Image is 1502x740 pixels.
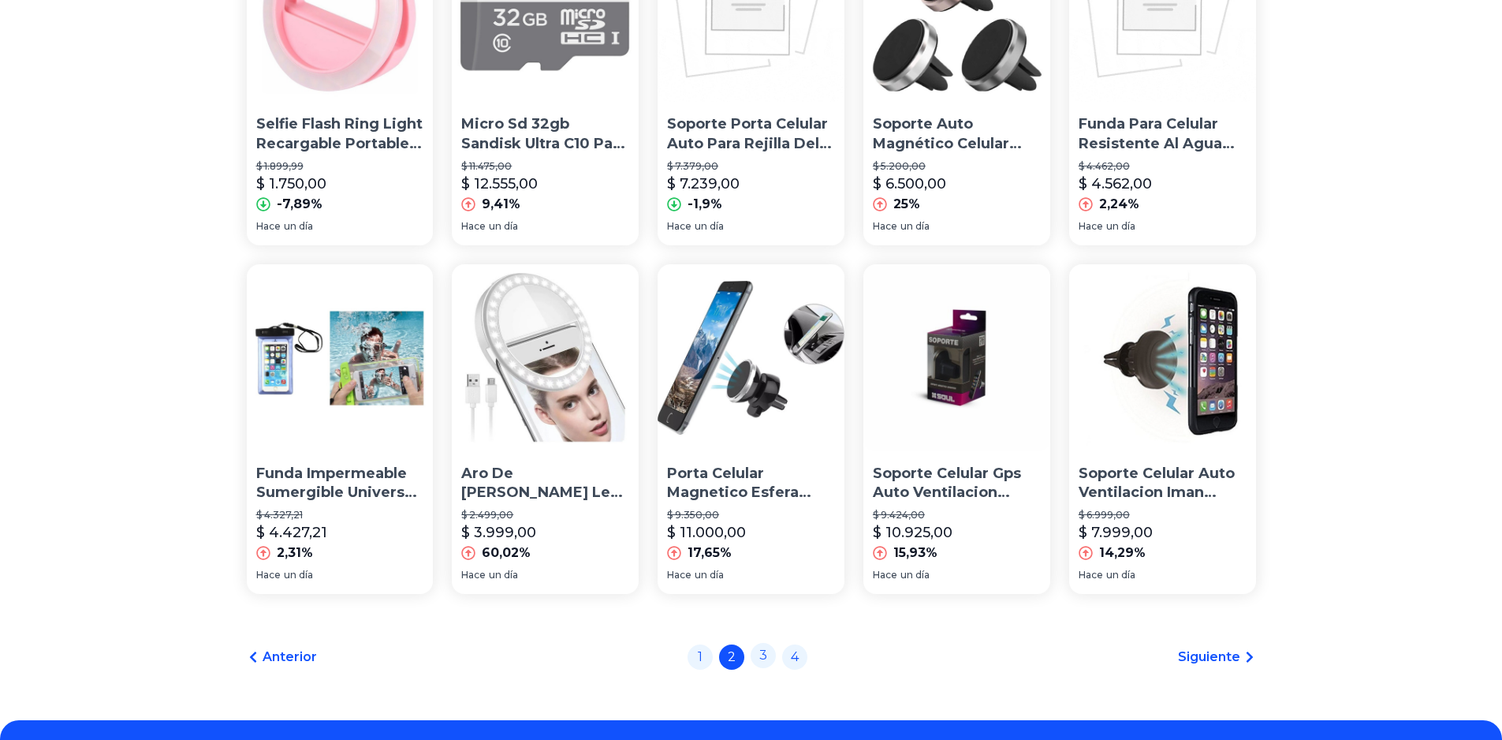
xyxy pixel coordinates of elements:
p: $ 1.899,99 [256,160,424,173]
p: $ 6.500,00 [873,173,946,195]
p: 60,02% [482,544,531,562]
p: $ 9.350,00 [667,509,835,521]
p: $ 9.424,00 [873,509,1041,521]
p: $ 4.327,21 [256,509,424,521]
p: 2,31% [277,544,313,562]
span: Hace [461,220,486,233]
span: un día [900,569,930,581]
p: $ 1.750,00 [256,173,326,195]
span: Hace [461,569,486,581]
p: Selfie Flash Ring Light Recargable Portable 36 Led Celular [256,114,424,154]
p: $ 7.239,00 [667,173,740,195]
span: Anterior [263,648,317,667]
p: 17,65% [688,544,732,562]
p: Soporte Celular Auto Ventilacion Iman Rejilla Universal [1079,464,1247,503]
p: $ 4.462,00 [1079,160,1247,173]
span: un día [1106,569,1135,581]
img: Porta Celular Magnetico Esfera Para Auto Con Iman [658,264,844,451]
p: $ 3.999,00 [461,521,536,544]
a: Aro De Luz Led Para Selfie Flash CelularAro De [PERSON_NAME] Led Para Selfie Flash Celular$ 2.499... [452,264,639,594]
img: Aro De Luz Led Para Selfie Flash Celular [452,264,639,451]
a: Soporte Celular Gps Auto Ventilacion Rejilla Iman MagneticoSoporte Celular Gps Auto Ventilacion R... [863,264,1050,594]
p: Funda Impermeable Sumergible Universal Celular Doc Dni Plata [256,464,424,503]
span: un día [695,569,724,581]
span: un día [489,220,518,233]
p: 9,41% [482,195,520,214]
p: $ 11.000,00 [667,521,746,544]
span: Hace [873,569,897,581]
p: $ 12.555,00 [461,173,538,195]
p: Micro Sd 32gb Sandisk Ultra C10 Para Celular Tablet Camara [461,114,629,154]
p: Funda Para Celular Resistente Al Agua Universal 30 Mt Uv [1079,114,1247,154]
p: -7,89% [277,195,322,214]
a: Soporte Celular Auto Ventilacion Iman Rejilla UniversalSoporte Celular Auto Ventilacion Iman Reji... [1069,264,1256,594]
p: -1,9% [688,195,722,214]
span: Hace [667,220,691,233]
p: $ 7.999,00 [1079,521,1153,544]
p: $ 2.499,00 [461,509,629,521]
a: 4 [782,645,807,670]
p: Soporte Porta Celular Auto Para Rejilla Del Aire Magnetico [667,114,835,154]
p: 2,24% [1099,195,1139,214]
p: 15,93% [893,544,937,562]
p: Aro De [PERSON_NAME] Led Para Selfie Flash Celular [461,464,629,503]
span: Hace [256,569,281,581]
img: Soporte Celular Auto Ventilacion Iman Rejilla Universal [1069,264,1256,451]
a: 3 [751,643,776,668]
span: Hace [667,569,691,581]
span: un día [1106,220,1135,233]
a: 1 [688,645,713,670]
p: 14,29% [1099,544,1146,562]
p: $ 11.475,00 [461,160,629,173]
span: un día [284,220,313,233]
a: Funda Impermeable Sumergible Universal Celular Doc Dni PlataFunda Impermeable Sumergible Universa... [247,264,434,594]
p: Soporte Auto Magnético Celular Gps Iman Rejilla [873,114,1041,154]
a: Anterior [247,648,317,667]
p: $ 5.200,00 [873,160,1041,173]
span: Hace [1079,220,1103,233]
a: Porta Celular Magnetico Esfera Para Auto Con ImanPorta Celular Magnetico Esfera Para Auto Con Ima... [658,264,844,594]
span: un día [489,569,518,581]
span: Hace [873,220,897,233]
p: $ 6.999,00 [1079,509,1247,521]
span: un día [284,569,313,581]
span: Hace [1079,569,1103,581]
img: Soporte Celular Gps Auto Ventilacion Rejilla Iman Magnetico [863,264,1050,451]
span: un día [900,220,930,233]
img: Funda Impermeable Sumergible Universal Celular Doc Dni Plata [247,264,434,451]
p: $ 4.427,21 [256,521,327,544]
a: Siguiente [1178,648,1256,667]
p: $ 4.562,00 [1079,173,1152,195]
span: un día [695,220,724,233]
p: Soporte Celular Gps Auto Ventilacion Rejilla [PERSON_NAME] [873,464,1041,503]
p: Porta Celular Magnetico Esfera Para Auto Con Iman [667,464,835,503]
p: 25% [893,195,920,214]
p: $ 7.379,00 [667,160,835,173]
p: $ 10.925,00 [873,521,952,544]
span: Hace [256,220,281,233]
span: Siguiente [1178,648,1240,667]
